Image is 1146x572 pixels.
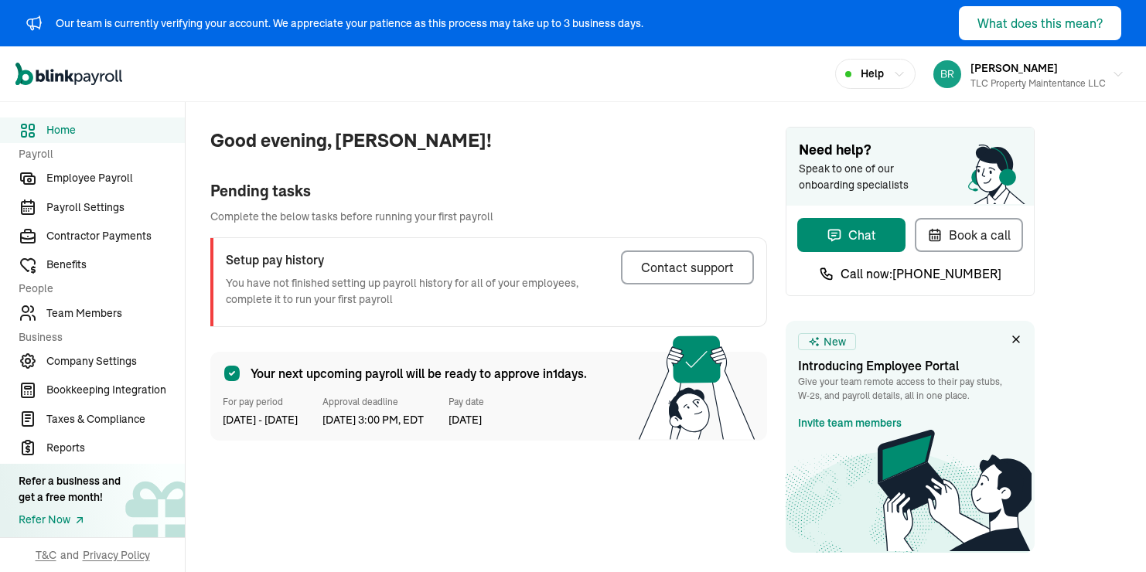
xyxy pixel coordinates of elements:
[226,250,609,269] h3: Setup pay history
[19,281,176,297] span: People
[322,395,424,409] span: Approval deadline
[46,170,185,186] span: Employee Payroll
[83,547,150,563] span: Privacy Policy
[827,226,876,244] div: Chat
[226,275,609,308] p: You have not finished setting up payroll history for all of your employees, complete it to run yo...
[19,473,121,506] div: Refer a business and get a free month!
[223,412,298,428] span: [DATE] - [DATE]
[841,264,1001,283] span: Call now: [PHONE_NUMBER]
[641,258,734,277] div: Contact support
[251,364,587,383] span: Your next upcoming payroll will be ready to approve in 1 days.
[959,6,1121,40] button: What does this mean?
[970,77,1106,90] div: TLC Property Maintentance LLC
[210,209,767,225] span: Complete the below tasks before running your first payroll
[927,226,1011,244] div: Book a call
[36,547,56,563] span: T&C
[19,512,121,528] a: Refer Now
[46,353,185,369] span: Company Settings
[449,395,484,409] span: Pay date
[210,179,767,203] div: Pending tasks
[799,140,1022,161] span: Need help?
[15,52,122,97] nav: Global
[888,405,1146,572] iframe: Chat Widget
[449,412,484,428] span: [DATE]
[797,218,906,252] button: Chat
[798,375,1022,403] p: Give your team remote access to their pay stubs, W‑2s, and payroll details, all in one place.
[861,66,884,82] span: Help
[46,411,185,427] span: Taxes & Compliance
[46,305,185,322] span: Team Members
[621,250,754,284] button: Contact support
[46,382,185,398] span: Bookkeeping Integration
[835,59,916,89] button: Help
[46,440,185,456] span: Reports
[19,329,176,346] span: Business
[927,55,1131,94] button: [PERSON_NAME]TLC Property Maintentance LLC
[824,334,846,350] span: New
[46,122,185,138] span: Home
[915,218,1023,252] button: Book a call
[223,395,298,409] span: For pay period
[19,146,176,162] span: Payroll
[977,14,1103,32] div: What does this mean?
[46,228,185,244] span: Contractor Payments
[798,356,1022,375] h3: Introducing Employee Portal
[970,61,1058,75] span: [PERSON_NAME]
[210,127,767,155] span: Good evening, [PERSON_NAME]!
[799,161,930,193] span: Speak to one of our onboarding specialists
[798,415,902,431] a: Invite team members
[322,412,424,428] span: [DATE] 3:00 PM, EDT
[46,199,185,216] span: Payroll Settings
[56,15,643,32] div: Our team is currently verifying your account. We appreciate your patience as this process may tak...
[46,257,185,273] span: Benefits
